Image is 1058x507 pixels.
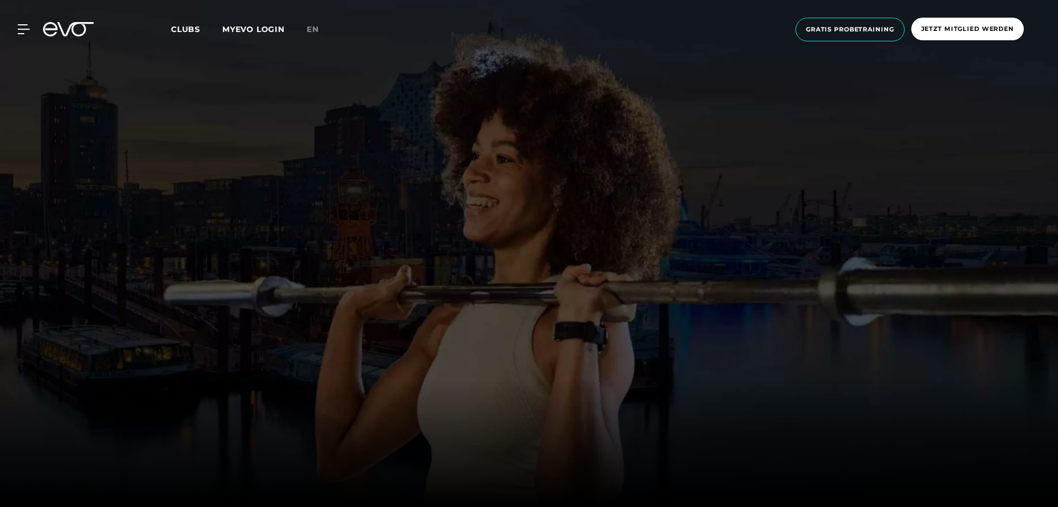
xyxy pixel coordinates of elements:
span: Clubs [171,24,200,34]
span: Jetzt Mitglied werden [921,24,1014,34]
a: MYEVO LOGIN [222,24,285,34]
a: Jetzt Mitglied werden [908,18,1027,41]
span: en [307,24,319,34]
a: en [307,23,332,36]
a: Clubs [171,24,222,34]
span: Gratis Probetraining [806,25,894,34]
a: Gratis Probetraining [792,18,908,41]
